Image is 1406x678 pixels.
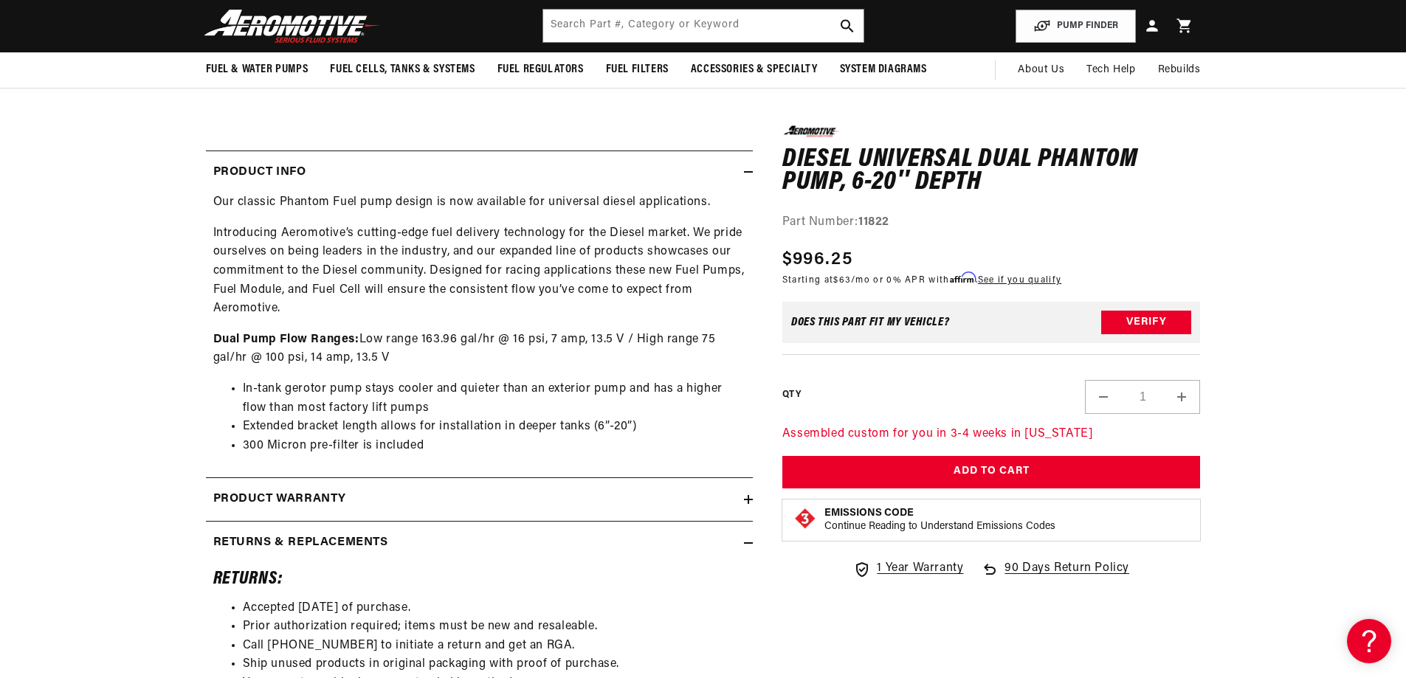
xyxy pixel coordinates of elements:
[950,272,976,283] span: Affirm
[782,388,801,401] label: QTY
[829,52,938,87] summary: System Diagrams
[793,507,817,530] img: Emissions code
[213,163,306,182] h2: Product Info
[1147,52,1212,88] summary: Rebuilds
[1018,64,1064,75] span: About Us
[243,437,745,456] li: 300 Micron pre-filter is included
[243,380,745,418] li: In-tank gerotor pump stays cooler and quieter than an exterior pump and has a higher flow than mo...
[206,478,753,521] summary: Product warranty
[243,599,745,618] li: Accepted [DATE] of purchase.
[213,533,388,553] h2: Returns & replacements
[831,10,864,42] button: search button
[782,246,852,273] span: $996.25
[1086,62,1135,78] span: Tech Help
[319,52,486,87] summary: Fuel Cells, Tanks & Systems
[1101,311,1191,334] button: Verify
[782,212,1201,232] div: Part Number:
[858,215,889,227] strong: 11822
[978,276,1061,285] a: See if you qualify - Learn more about Affirm Financing (opens in modal)
[213,331,745,368] p: Low range 163.96 gal/hr @ 16 psi, 7 amp, 13.5 V / High range 75 gal/hr @ 100 psi, 14 amp, 13.5 V
[206,522,753,564] summary: Returns & replacements
[824,507,1055,533] button: Emissions CodeContinue Reading to Understand Emissions Codes
[243,418,745,437] li: Extended bracket length allows for installation in deeper tanks (6”-20”)
[606,62,669,77] span: Fuel Filters
[1016,10,1136,43] button: PUMP FINDER
[595,52,680,87] summary: Fuel Filters
[824,508,914,519] strong: Emissions Code
[213,333,359,345] strong: Dual Pump Flow Ranges:
[1007,52,1075,88] a: About Us
[486,52,595,87] summary: Fuel Regulators
[782,273,1061,287] p: Starting at /mo or 0% APR with .
[243,637,745,656] li: Call [PHONE_NUMBER] to initiate a return and get an RGA.
[195,52,320,87] summary: Fuel & Water Pumps
[1158,62,1201,78] span: Rebuilds
[1004,559,1129,593] span: 90 Days Return Policy
[206,151,753,194] summary: Product Info
[782,425,1201,444] p: Assembled custom for you in 3-4 weeks in [US_STATE]
[200,9,385,44] img: Aeromotive
[497,62,584,77] span: Fuel Regulators
[243,655,745,674] li: Ship unused products in original packaging with proof of purchase.
[840,62,927,77] span: System Diagrams
[782,148,1201,194] h1: Diesel Universal Dual Phantom Pump, 6-20″ Depth
[824,520,1055,533] p: Continue Reading to Understand Emissions Codes
[1075,52,1146,88] summary: Tech Help
[330,62,475,77] span: Fuel Cells, Tanks & Systems
[243,618,745,637] li: Prior authorization required; items must be new and resaleable.
[782,455,1201,488] button: Add to Cart
[206,62,309,77] span: Fuel & Water Pumps
[833,276,851,285] span: $63
[981,559,1129,593] a: 90 Days Return Policy
[691,62,818,77] span: Accessories & Specialty
[213,224,745,319] p: Introducing Aeromotive’s cutting-edge fuel delivery technology for the Diesel market. We pride ou...
[791,316,950,328] div: Does This part fit My vehicle?
[853,559,963,578] a: 1 Year Warranty
[213,490,347,509] h2: Product warranty
[213,572,745,587] h4: Returns:
[680,52,829,87] summary: Accessories & Specialty
[543,10,864,42] input: Search by Part Number, Category or Keyword
[877,559,963,578] span: 1 Year Warranty
[213,193,745,212] p: Our classic Phantom Fuel pump design is now available for universal diesel applications.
